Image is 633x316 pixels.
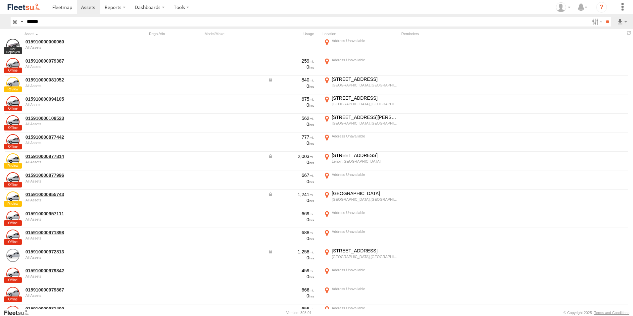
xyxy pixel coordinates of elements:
[25,141,116,145] div: undefined
[268,115,314,121] div: 562
[268,249,314,255] div: Data from Vehicle CANbus
[25,160,116,164] div: undefined
[268,64,314,70] div: 0
[268,274,314,280] div: 0
[268,211,314,217] div: 669
[322,31,399,36] div: Location
[25,255,116,259] div: undefined
[268,96,314,102] div: 675
[322,133,399,151] label: Click to View Current Location
[268,140,314,146] div: 0
[268,179,314,184] div: 0
[268,83,314,89] div: 0
[19,17,24,26] label: Search Query
[7,3,41,12] img: fleetsu-logo-horizontal.svg
[6,249,20,262] a: View Asset Details
[322,248,399,266] label: Click to View Current Location
[267,31,320,36] div: Usage
[616,17,628,26] label: Export results as...
[332,159,398,164] div: Lenoir,[GEOGRAPHIC_DATA]
[268,58,314,64] div: 259
[6,230,20,243] a: View Asset Details
[596,2,607,13] i: ?
[25,179,116,183] div: undefined
[25,45,116,49] div: undefined
[332,254,398,259] div: [GEOGRAPHIC_DATA],[GEOGRAPHIC_DATA]
[332,190,398,196] div: [GEOGRAPHIC_DATA]
[25,191,116,197] a: 015910000955743
[268,159,314,165] div: 0
[6,268,20,281] a: View Asset Details
[25,268,116,274] a: 015910000979842
[25,274,116,278] div: undefined
[322,76,399,94] label: Click to View Current Location
[322,38,399,56] label: Click to View Current Location
[268,230,314,236] div: 688
[332,76,398,82] div: [STREET_ADDRESS]
[268,287,314,293] div: 666
[268,197,314,203] div: 0
[332,121,398,126] div: [GEOGRAPHIC_DATA],[GEOGRAPHIC_DATA]
[6,287,20,300] a: View Asset Details
[268,121,314,127] div: 0
[25,103,116,107] div: undefined
[25,249,116,255] a: 015910000972813
[332,197,398,202] div: [GEOGRAPHIC_DATA],[GEOGRAPHIC_DATA]
[6,153,20,167] a: View Asset Details
[268,134,314,140] div: 777
[268,217,314,223] div: 0
[322,286,399,304] label: Click to View Current Location
[268,293,314,299] div: 0
[332,95,398,101] div: [STREET_ADDRESS]
[268,236,314,241] div: 0
[205,31,264,36] div: Model/Make
[25,58,116,64] a: 015910000079387
[25,77,116,83] a: 015910000081052
[6,77,20,90] a: View Asset Details
[25,287,116,293] a: 015910000979867
[6,134,20,147] a: View Asset Details
[268,255,314,261] div: 0
[25,217,116,221] div: undefined
[332,83,398,87] div: [GEOGRAPHIC_DATA],[GEOGRAPHIC_DATA]
[332,102,398,106] div: [GEOGRAPHIC_DATA],[GEOGRAPHIC_DATA]
[6,172,20,185] a: View Asset Details
[25,39,116,45] a: 015910000000060
[25,115,116,121] a: 015910000109523
[594,311,629,315] a: Terms and Conditions
[6,211,20,224] a: View Asset Details
[322,210,399,228] label: Click to View Current Location
[322,190,399,208] label: Click to View Current Location
[25,84,116,88] div: undefined
[589,17,604,26] label: Search Filter Options
[332,248,398,254] div: [STREET_ADDRESS]
[25,198,116,202] div: undefined
[322,229,399,246] label: Click to View Current Location
[25,236,116,240] div: undefined
[25,153,116,159] a: 015910000877814
[332,114,398,120] div: [STREET_ADDRESS][PERSON_NAME]
[25,306,116,312] a: 015910000981400
[268,77,314,83] div: Data from Vehicle CANbus
[322,267,399,285] label: Click to View Current Location
[6,58,20,71] a: View Asset Details
[268,153,314,159] div: Data from Vehicle CANbus
[25,122,116,126] div: undefined
[268,306,314,312] div: 656
[322,172,399,189] label: Click to View Current Location
[268,102,314,108] div: 0
[322,95,399,113] label: Click to View Current Location
[563,311,629,315] div: © Copyright 2025 -
[25,230,116,236] a: 015910000971898
[322,152,399,170] label: Click to View Current Location
[4,309,34,316] a: Visit our Website
[25,293,116,297] div: undefined
[332,152,398,158] div: [STREET_ADDRESS]
[25,172,116,178] a: 015910000877996
[25,134,116,140] a: 015910000877442
[268,268,314,274] div: 459
[6,96,20,109] a: View Asset Details
[25,96,116,102] a: 015910000094105
[322,114,399,132] label: Click to View Current Location
[25,211,116,217] a: 015910000957111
